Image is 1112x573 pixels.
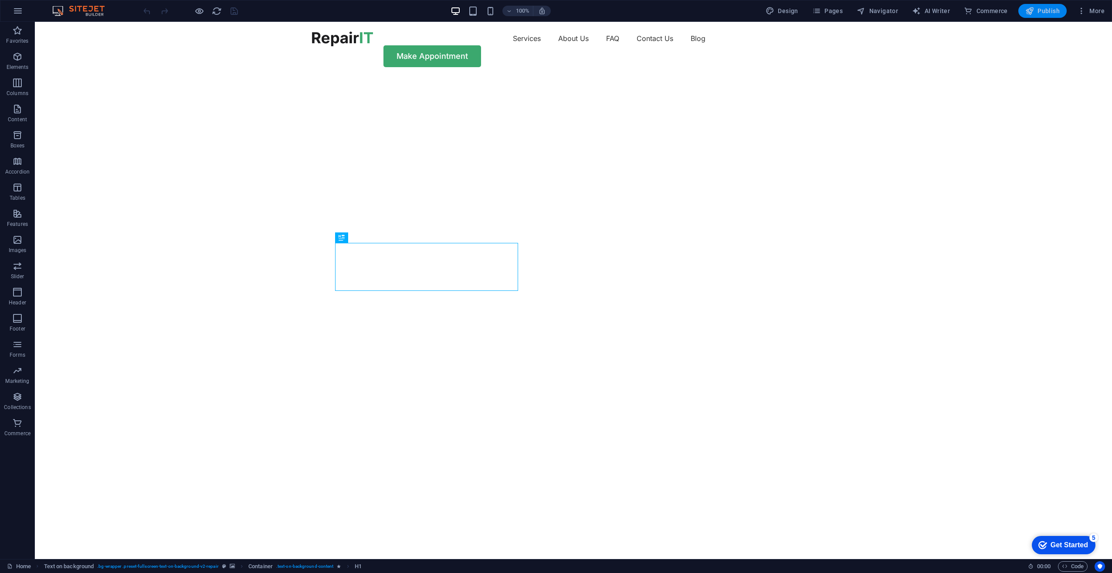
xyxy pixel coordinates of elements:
button: Pages [809,4,846,18]
p: Commerce [4,430,31,437]
button: More [1074,4,1108,18]
img: Editor Logo [50,6,115,16]
p: Tables [10,194,25,201]
button: Usercentrics [1095,561,1105,572]
a: Click to cancel selection. Double-click to open Pages [7,561,31,572]
button: AI Writer [909,4,953,18]
i: This element is a customizable preset [222,564,226,569]
p: Header [9,299,26,306]
span: . bg-wrapper .preset-fullscreen-text-on-background-v2-repair [97,561,218,572]
p: Collections [4,404,31,411]
span: 00 00 [1037,561,1051,572]
p: Slider [11,273,24,280]
span: AI Writer [912,7,950,15]
span: Navigator [857,7,898,15]
div: Get Started [26,10,63,17]
span: : [1043,563,1044,570]
button: Design [762,4,802,18]
button: Code [1058,561,1088,572]
span: Publish [1025,7,1060,15]
span: Click to select. Double-click to edit [248,561,273,572]
p: Elements [7,64,29,71]
p: Features [7,221,28,228]
p: Forms [10,351,25,358]
button: reload [211,6,222,16]
span: Design [766,7,798,15]
i: This element contains a background [230,564,235,569]
i: Element contains an animation [337,564,341,569]
h6: Session time [1028,561,1051,572]
p: Boxes [10,142,25,149]
span: Click to select. Double-click to edit [44,561,94,572]
span: Commerce [964,7,1008,15]
span: Pages [812,7,843,15]
div: Design (Ctrl+Alt+Y) [762,4,802,18]
div: 5 [64,2,73,10]
p: Marketing [5,378,29,385]
span: Click to select. Double-click to edit [355,561,362,572]
p: Columns [7,90,28,97]
p: Content [8,116,27,123]
h6: 100% [515,6,529,16]
span: Code [1062,561,1084,572]
span: . text-on-background-content [276,561,334,572]
i: On resize automatically adjust zoom level to fit chosen device. [538,7,546,15]
i: Reload page [212,6,222,16]
button: 100% [502,6,533,16]
p: Favorites [6,38,28,44]
nav: breadcrumb [44,561,362,572]
button: Commerce [960,4,1011,18]
div: Get Started 5 items remaining, 0% complete [7,4,71,23]
p: Accordion [5,168,30,175]
span: More [1077,7,1105,15]
p: Images [9,247,27,254]
button: Click here to leave preview mode and continue editing [194,6,204,16]
button: Publish [1018,4,1067,18]
button: Navigator [853,4,902,18]
p: Footer [10,325,25,332]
